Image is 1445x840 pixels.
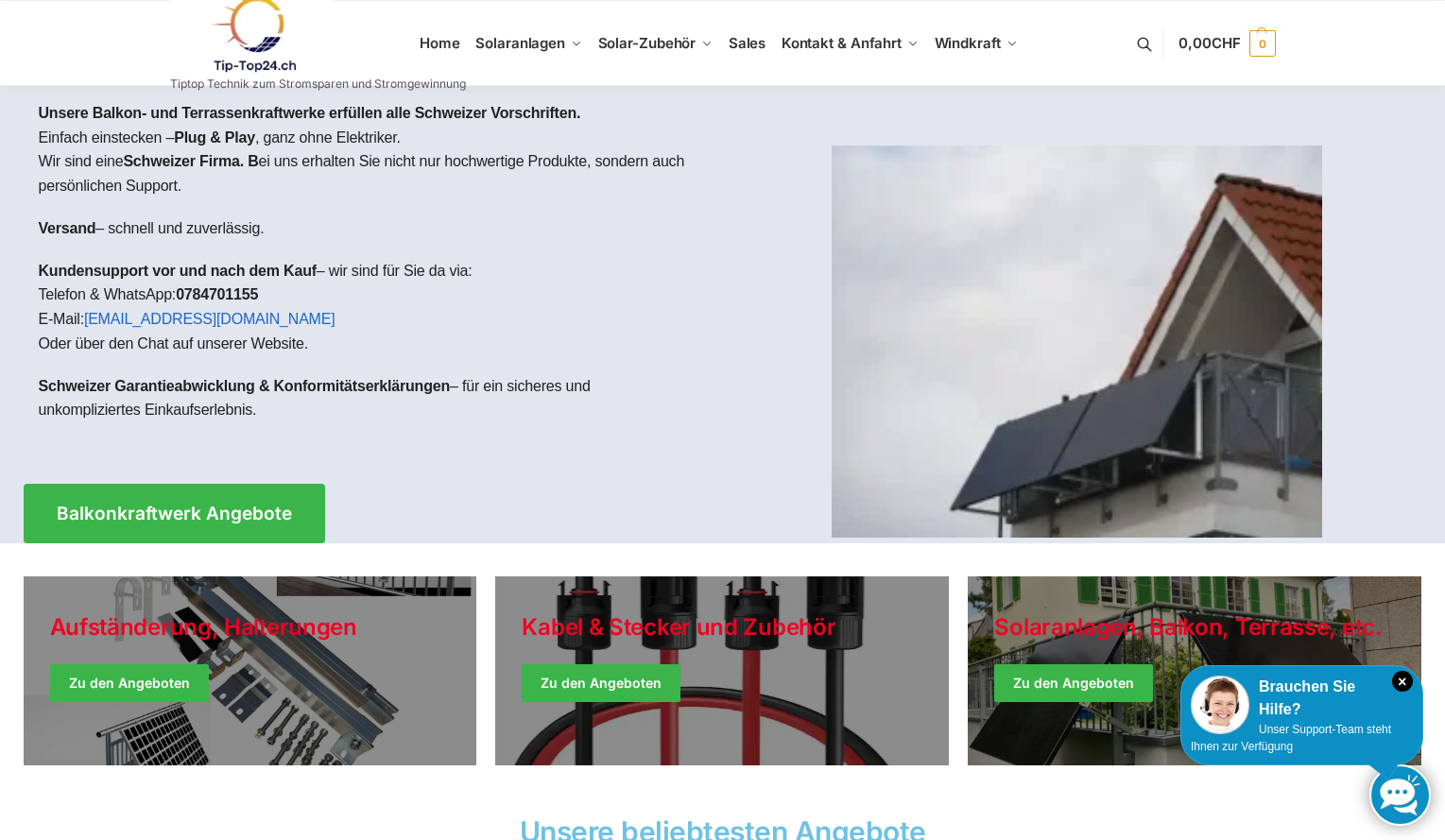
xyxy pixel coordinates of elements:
i: Schließen [1392,671,1413,692]
a: Holiday Style [24,576,477,765]
a: Solaranlagen [468,1,590,86]
strong: Unsere Balkon- und Terrassenkraftwerke erfüllen alle Schweizer Vorschriften. [39,105,581,121]
strong: 0784701155 [176,286,258,302]
a: [EMAIL_ADDRESS][DOMAIN_NAME] [84,311,335,327]
div: Einfach einstecken – , ganz ohne Elektriker. [24,86,723,455]
p: Tiptop Technik zum Stromsparen und Stromgewinnung [170,78,466,90]
a: Balkonkraftwerk Angebote [24,484,325,543]
a: Sales [720,1,773,86]
strong: Schweizer Garantieabwicklung & Konformitätserklärungen [39,378,451,394]
img: Home 1 [832,146,1322,538]
span: Solaranlagen [475,34,565,52]
p: – wir sind für Sie da via: Telefon & WhatsApp: E-Mail: Oder über den Chat auf unserer Website. [39,259,708,355]
a: Holiday Style [495,576,949,765]
div: Brauchen Sie Hilfe? [1191,676,1413,721]
a: Solar-Zubehör [590,1,720,86]
p: – schnell und zuverlässig. [39,216,708,241]
span: Sales [729,34,766,52]
strong: Schweizer Firma. B [123,153,258,169]
span: 0,00 [1178,34,1240,52]
strong: Plug & Play [174,129,255,146]
img: Customer service [1191,676,1249,734]
strong: Versand [39,220,96,236]
span: CHF [1212,34,1241,52]
a: 0,00CHF 0 [1178,15,1275,72]
span: Solar-Zubehör [598,34,697,52]
a: Winter Jackets [968,576,1421,765]
span: Windkraft [935,34,1001,52]
p: – für ein sicheres und unkompliziertes Einkaufserlebnis. [39,374,708,422]
span: Unser Support-Team steht Ihnen zur Verfügung [1191,723,1391,753]
span: Kontakt & Anfahrt [782,34,902,52]
a: Windkraft [926,1,1025,86]
span: Balkonkraftwerk Angebote [57,505,292,523]
span: 0 [1249,30,1276,57]
strong: Kundensupport vor und nach dem Kauf [39,263,317,279]
p: Wir sind eine ei uns erhalten Sie nicht nur hochwertige Produkte, sondern auch persönlichen Support. [39,149,708,197]
a: Kontakt & Anfahrt [773,1,926,86]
